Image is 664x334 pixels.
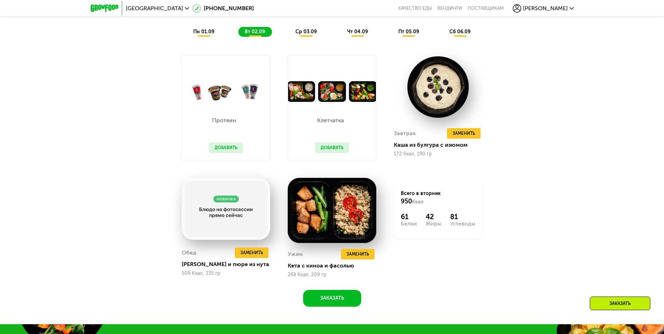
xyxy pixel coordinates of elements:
span: сб 06.09 [449,29,470,35]
div: Белки [401,221,417,227]
span: [GEOGRAPHIC_DATA] [126,6,183,11]
span: Заменить [240,249,263,256]
div: 509 Ккал, 335 гр [182,271,270,276]
div: Обед [182,248,196,258]
p: Протеин [209,118,239,123]
span: 950 [401,197,412,205]
span: вт 02.09 [245,29,265,35]
span: чт 04.09 [347,29,368,35]
p: Клетчатка [315,118,345,123]
button: Заказать [303,290,361,307]
span: пн 01.09 [193,29,214,35]
div: Завтрак [394,128,416,139]
a: Качество еды [398,6,432,11]
button: Добавить [209,142,243,153]
span: Ккал [412,199,424,205]
div: Жиры [426,221,441,227]
button: Заменить [341,249,375,259]
div: Всего в вторник [401,190,475,206]
a: [PHONE_NUMBER] [193,4,254,13]
div: 61 [401,213,417,221]
div: 172 Ккал, 190 гр [394,151,482,157]
div: Заказать [590,297,650,310]
div: поставщикам [468,6,504,11]
button: Добавить [315,142,349,153]
div: Кета с киноа и фасолью [288,262,382,269]
div: 269 Ккал, 209 гр [288,272,376,278]
span: Заменить [347,251,369,258]
div: [PERSON_NAME] и пюре из нута [182,261,276,268]
button: Заменить [447,128,481,139]
div: Углеводы [450,221,475,227]
div: 42 [426,213,441,221]
span: Заменить [453,130,475,137]
span: ср 03.09 [295,29,317,35]
a: Вендинги [438,6,462,11]
div: Каша из булгура с изюмом [394,141,488,148]
div: 81 [450,213,475,221]
span: пт 05.09 [398,29,419,35]
span: [PERSON_NAME] [523,6,568,11]
button: Заменить [235,248,268,258]
div: Ужин [288,249,303,259]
